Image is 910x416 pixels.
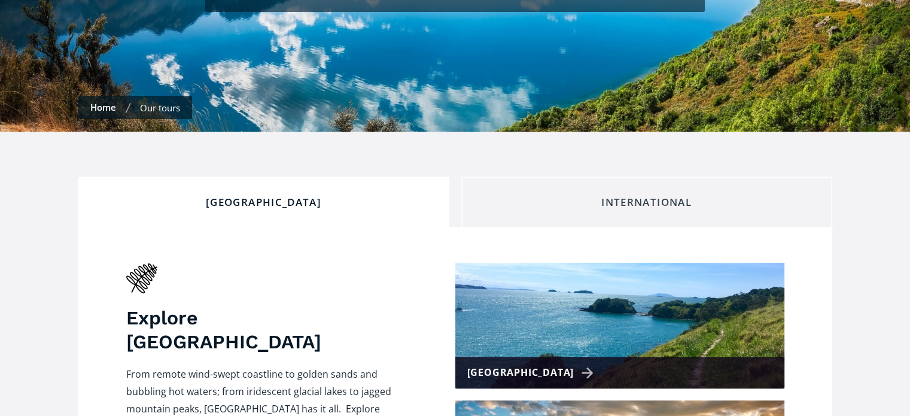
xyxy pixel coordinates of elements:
div: International [471,196,822,209]
div: [GEOGRAPHIC_DATA] [89,196,439,209]
h3: Explore [GEOGRAPHIC_DATA] [126,306,395,354]
a: [GEOGRAPHIC_DATA] [455,263,784,388]
div: Our tours [140,102,180,114]
nav: breadcrumbs [78,96,192,119]
div: [GEOGRAPHIC_DATA] [467,364,598,381]
a: Home [90,101,116,113]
